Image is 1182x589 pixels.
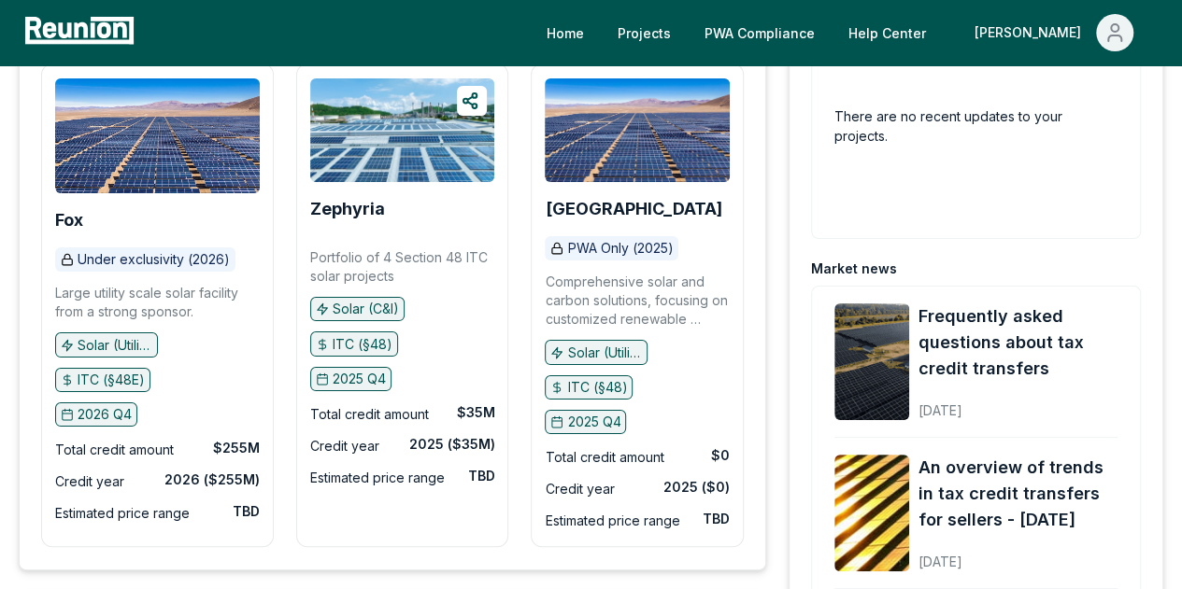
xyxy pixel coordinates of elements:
button: [PERSON_NAME] [960,14,1148,51]
div: Estimated price range [545,510,679,532]
a: Home [532,14,599,51]
b: Fox [55,210,83,230]
p: Solar (Utility) [78,336,152,355]
p: ITC (§48) [567,378,627,397]
div: Credit year [55,470,124,493]
nav: Main [532,14,1163,51]
div: 2025 ($0) [663,478,730,497]
p: 2025 Q4 [567,413,620,431]
a: Fox [55,211,83,230]
div: Credit year [310,435,379,457]
a: Zephyria [310,200,385,218]
div: $255M [213,439,260,457]
p: Solar (C&I) [333,300,399,318]
div: TBD [233,502,260,521]
div: Credit year [545,478,614,500]
a: Help Center [833,14,941,51]
div: Total credit amount [310,403,429,426]
a: An overview of trends in tax credit transfers for sellers - [DATE] [919,455,1118,533]
a: PWA Compliance [690,14,830,51]
p: PWA Only (2025) [567,239,673,258]
p: ITC (§48) [333,335,392,354]
a: [GEOGRAPHIC_DATA] [545,200,721,218]
div: $35M [456,403,494,422]
button: 2026 Q4 [55,402,137,427]
p: 2025 Q4 [333,370,386,388]
img: Moore County [545,78,730,182]
div: 2025 ($35M) [408,435,494,454]
div: Market news [811,259,897,278]
b: Zephyria [310,199,385,218]
img: Frequently asked questions about tax credit transfers [834,303,909,420]
button: Solar (Utility) [55,332,158,357]
div: TBD [703,510,730,528]
button: 2025 Q4 [545,410,626,434]
div: TBD [467,467,494,485]
div: Estimated price range [310,467,445,489]
div: [PERSON_NAME] [975,14,1089,51]
h2: There are no recent updates to your projects. [834,106,1118,146]
img: An overview of trends in tax credit transfers for sellers - September 2025 [834,455,909,571]
p: Comprehensive solar and carbon solutions, focusing on customized renewable energy, carbon managem... [545,273,730,329]
p: Under exclusivity (2026) [78,250,230,269]
button: 2025 Q4 [310,367,392,391]
p: ITC (§48E) [78,371,145,389]
a: Frequently asked questions about tax credit transfers [919,303,1118,382]
button: Solar (C&I) [310,297,405,321]
p: Portfolio of 4 Section 48 ITC solar projects [310,248,495,286]
img: Zephyria [310,78,495,182]
p: Large utility scale solar facility from a strong sponsor. [55,284,260,321]
a: Projects [603,14,686,51]
div: [DATE] [919,387,1118,420]
p: 2026 Q4 [78,405,132,424]
p: Solar (Utility) [567,344,642,362]
div: Total credit amount [545,446,663,469]
b: [GEOGRAPHIC_DATA] [545,199,721,218]
div: Total credit amount [55,439,174,461]
div: $0 [711,446,730,465]
div: Estimated price range [55,502,190,525]
img: Fox [55,78,260,193]
button: Solar (Utility) [545,340,648,364]
div: [DATE] [919,539,1118,571]
div: 2026 ($255M) [164,470,260,489]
